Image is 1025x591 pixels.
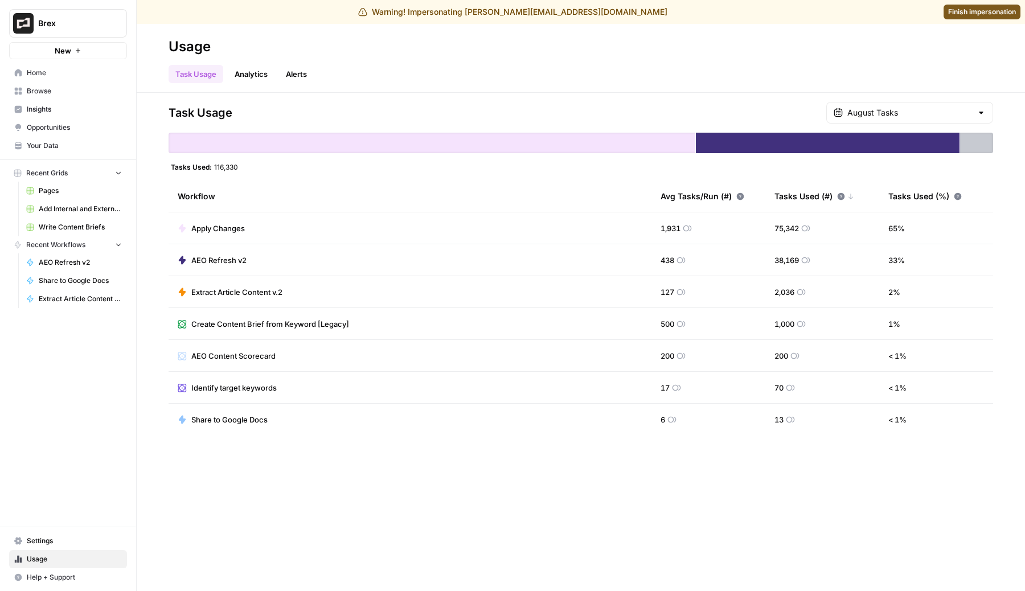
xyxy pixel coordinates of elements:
[21,182,127,200] a: Pages
[9,165,127,182] button: Recent Grids
[27,554,122,564] span: Usage
[21,200,127,218] a: Add Internal and External Links
[888,350,907,362] span: < 1 %
[27,86,122,96] span: Browse
[178,255,247,266] a: AEO Refresh v2
[191,350,276,362] span: AEO Content Scorecard
[9,550,127,568] a: Usage
[39,276,122,286] span: Share to Google Docs
[774,414,784,425] span: 13
[774,286,794,298] span: 2,036
[13,13,34,34] img: Brex Logo
[39,186,122,196] span: Pages
[888,286,900,298] span: 2 %
[169,65,223,83] a: Task Usage
[9,42,127,59] button: New
[888,414,907,425] span: < 1 %
[9,64,127,82] a: Home
[948,7,1016,17] span: Finish impersonation
[21,218,127,236] a: Write Content Briefs
[26,168,68,178] span: Recent Grids
[661,255,674,266] span: 438
[39,222,122,232] span: Write Content Briefs
[9,82,127,100] a: Browse
[178,286,282,298] a: Extract Article Content v.2
[774,350,788,362] span: 200
[888,255,905,266] span: 33 %
[774,255,799,266] span: 38,169
[27,122,122,133] span: Opportunities
[661,350,674,362] span: 200
[21,272,127,290] a: Share to Google Docs
[9,118,127,137] a: Opportunities
[38,18,107,29] span: Brex
[191,286,282,298] span: Extract Article Content v.2
[661,318,674,330] span: 500
[774,223,799,234] span: 75,342
[661,180,744,212] div: Avg Tasks/Run (#)
[191,414,268,425] span: Share to Google Docs
[178,223,245,234] a: Apply Changes
[888,382,907,393] span: < 1 %
[888,180,962,212] div: Tasks Used (%)
[191,382,277,393] span: Identify target keywords
[279,65,314,83] a: Alerts
[9,568,127,586] button: Help + Support
[39,204,122,214] span: Add Internal and External Links
[214,162,238,171] span: 116,330
[39,294,122,304] span: Extract Article Content v.2
[847,107,972,118] input: August Tasks
[21,253,127,272] a: AEO Refresh v2
[178,180,642,212] div: Workflow
[55,45,71,56] span: New
[774,180,854,212] div: Tasks Used (#)
[228,65,274,83] a: Analytics
[888,318,900,330] span: 1 %
[178,414,268,425] a: Share to Google Docs
[191,318,349,330] span: Create Content Brief from Keyword [Legacy]
[27,141,122,151] span: Your Data
[661,414,665,425] span: 6
[191,255,247,266] span: AEO Refresh v2
[9,137,127,155] a: Your Data
[171,162,212,171] span: Tasks Used:
[21,290,127,308] a: Extract Article Content v.2
[661,382,670,393] span: 17
[169,105,232,121] span: Task Usage
[169,38,211,56] div: Usage
[27,572,122,582] span: Help + Support
[661,223,680,234] span: 1,931
[774,382,784,393] span: 70
[661,286,674,298] span: 127
[944,5,1020,19] a: Finish impersonation
[9,236,127,253] button: Recent Workflows
[9,9,127,38] button: Workspace: Brex
[774,318,794,330] span: 1,000
[191,223,245,234] span: Apply Changes
[9,532,127,550] a: Settings
[26,240,85,250] span: Recent Workflows
[27,104,122,114] span: Insights
[888,223,905,234] span: 65 %
[9,100,127,118] a: Insights
[27,536,122,546] span: Settings
[27,68,122,78] span: Home
[39,257,122,268] span: AEO Refresh v2
[358,6,667,18] div: Warning! Impersonating [PERSON_NAME][EMAIL_ADDRESS][DOMAIN_NAME]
